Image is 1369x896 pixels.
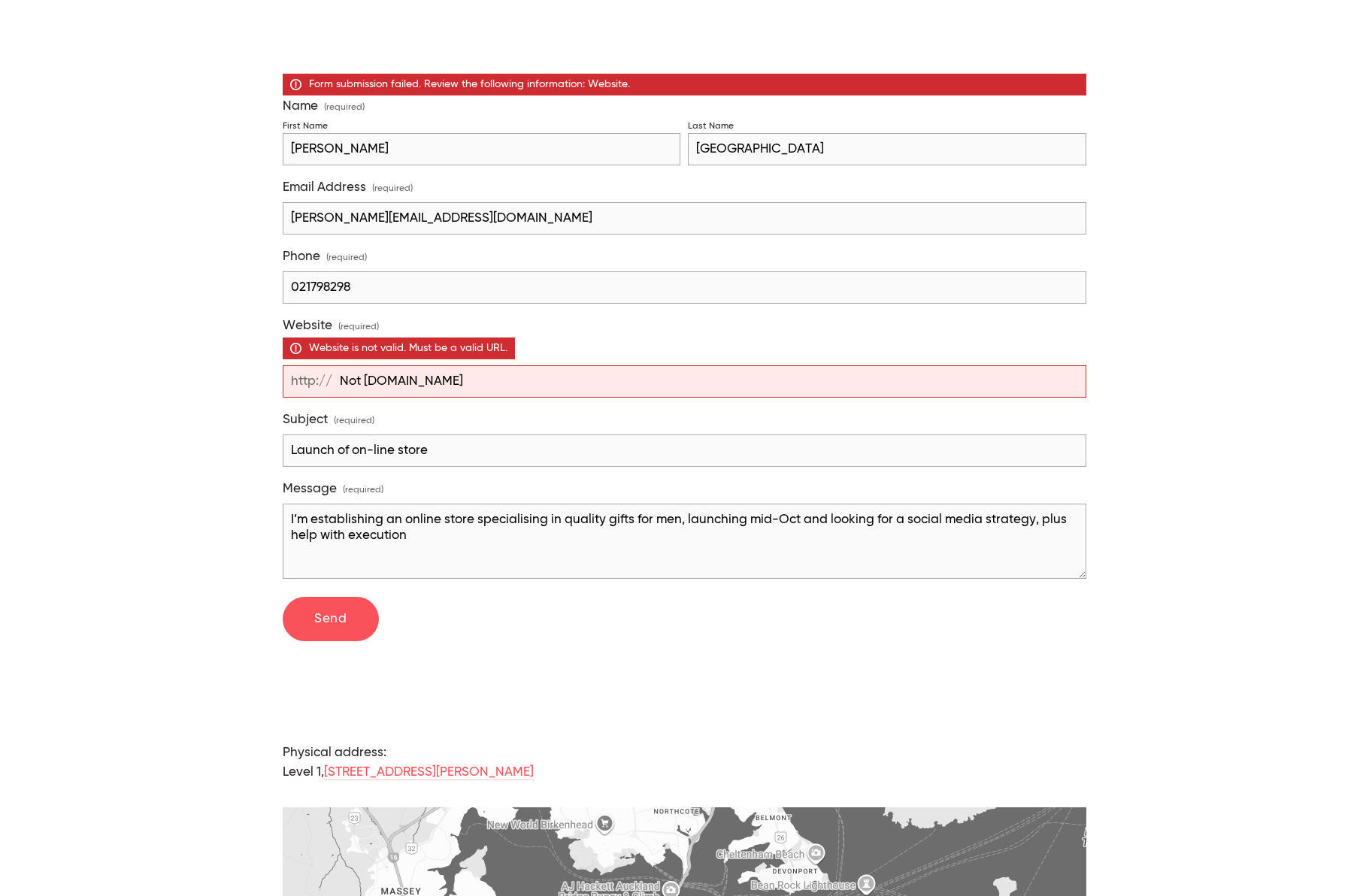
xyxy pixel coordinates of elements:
div: Last Name [688,121,734,132]
span: (required) [343,480,383,501]
span: Subject [283,412,328,428]
p: Physical address: Level 1, [283,743,1086,782]
span: (required) [372,179,413,199]
span: (required) [326,248,367,268]
div: First Name [283,121,328,132]
span: Email Address [283,180,366,195]
p: Website is not valid. Must be a valid URL. [283,338,515,359]
span: (required) [334,411,374,431]
span: http:// [283,365,340,398]
span: Send [314,613,347,625]
span: Message [283,481,337,497]
p: Form submission failed. Review the following information: Website. [283,74,1086,95]
a: [STREET_ADDRESS][PERSON_NAME] [324,766,534,780]
span: Website [283,318,332,334]
span: (required) [324,103,365,112]
button: SendSend [283,597,379,642]
span: Name [283,98,318,114]
span: Phone [283,249,320,265]
span: (required) [338,317,379,338]
textarea: I’m establishing an online store specialising in quality gifts for men, launching mid-Oct and loo... [283,504,1086,579]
